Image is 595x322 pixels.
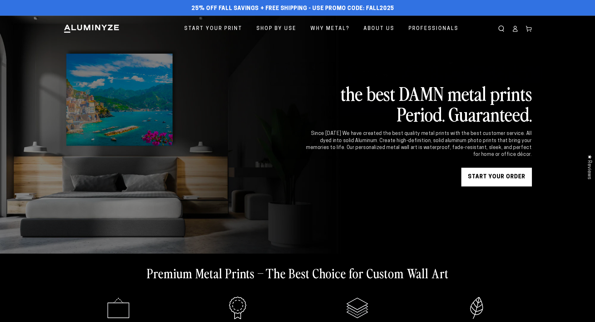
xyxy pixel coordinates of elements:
span: Why Metal? [310,24,350,33]
span: Start Your Print [184,24,242,33]
h2: Premium Metal Prints – The Best Choice for Custom Wall Art [147,265,449,281]
span: Shop By Use [256,24,296,33]
a: Shop By Use [252,21,301,37]
img: Aluminyze [63,24,120,33]
h2: the best DAMN metal prints Period. Guaranteed. [305,83,532,124]
a: Start Your Print [180,21,247,37]
div: Click to open Judge.me floating reviews tab [583,150,595,184]
summary: Search our site [494,22,508,36]
a: About Us [359,21,399,37]
span: About Us [364,24,394,33]
a: Professionals [404,21,463,37]
span: 25% off FALL Savings + Free Shipping - Use Promo Code: FALL2025 [191,5,394,12]
div: Since [DATE] We have created the best quality metal prints with the best customer service. All dy... [305,130,532,158]
a: Why Metal? [306,21,354,37]
a: START YOUR Order [461,168,532,186]
span: Professionals [409,24,459,33]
